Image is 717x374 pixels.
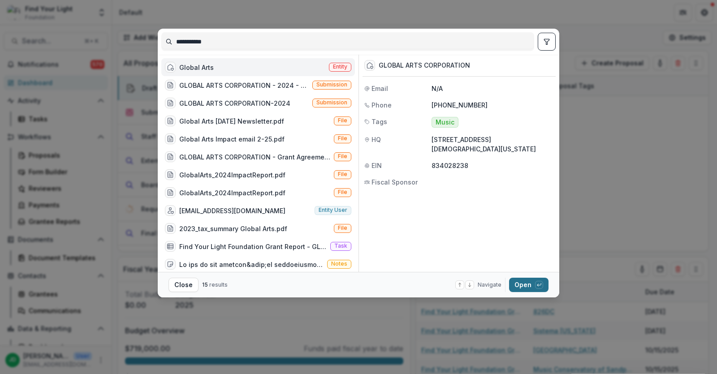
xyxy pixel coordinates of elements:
div: [EMAIL_ADDRESS][DOMAIN_NAME] [179,206,285,215]
div: 2023_tax_summary Global Arts.pdf [179,224,287,233]
p: 834028238 [432,161,554,170]
span: results [209,281,228,288]
div: Find Your Light Foundation Grant Report - GLOBAL ARTS CORPORATION [179,242,327,251]
span: Entity user [319,207,347,213]
div: Lo ips do sit ametcon&adip;el seddoeiusmo tem incid utl, etd mag'a enim ad mini ve qu nos ex ull ... [179,260,324,269]
div: GlobalArts_2024ImpactReport.pdf [179,188,285,198]
span: File [338,135,347,142]
span: HQ [371,135,381,144]
p: [STREET_ADDRESS][DEMOGRAPHIC_DATA][US_STATE] [432,135,554,154]
button: Close [168,278,199,292]
button: Open [509,278,549,292]
div: GLOBAL ARTS CORPORATION - 2024 - FYL General Grant Application [179,81,309,90]
span: Entity [333,64,347,70]
div: GLOBAL ARTS CORPORATION-2024 [179,99,290,108]
div: GLOBAL ARTS CORPORATION [379,62,470,69]
span: File [338,225,347,231]
span: File [338,153,347,159]
span: Tags [371,117,387,126]
div: Global Arts [DATE] Newsletter.pdf [179,116,284,126]
span: File [338,171,347,177]
span: Notes [331,261,347,267]
span: Task [334,243,347,249]
span: Navigate [478,281,501,289]
button: toggle filters [538,33,556,51]
div: GlobalArts_2024ImpactReport.pdf [179,170,285,180]
span: Fiscal Sponsor [371,177,418,187]
span: File [338,117,347,124]
div: GLOBAL ARTS CORPORATION - Grant Agreement - [DATE].pdf [179,152,330,162]
span: Email [371,84,388,93]
div: Global Arts Impact email 2-25.pdf [179,134,285,144]
span: File [338,189,347,195]
span: Submission [316,99,347,106]
div: Global Arts [179,63,214,72]
span: 15 [202,281,208,288]
p: N/A [432,84,554,93]
span: Music [436,119,454,126]
span: Phone [371,100,392,110]
p: [PHONE_NUMBER] [432,100,554,110]
span: Submission [316,82,347,88]
span: EIN [371,161,382,170]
